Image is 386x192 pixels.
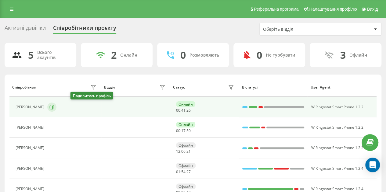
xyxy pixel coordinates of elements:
span: W Ringostat Smart Phone 1.2.2 [311,104,363,110]
div: Оберіть відділ [263,27,336,32]
div: : : [176,170,191,174]
span: 12 [176,149,180,154]
div: : : [176,108,191,113]
div: Офлайн [176,142,196,148]
div: Розмовляють [189,53,219,58]
div: Активні дзвінки [5,25,46,34]
div: 2 [111,49,117,61]
div: : : [176,129,191,133]
div: Відділ [104,85,115,89]
span: 41 [181,108,186,113]
div: Онлайн [176,122,195,127]
span: Вихід [367,7,378,12]
span: 27 [186,169,191,174]
span: Реферальна програма [254,7,299,12]
span: 17 [181,128,186,133]
div: [PERSON_NAME] [16,187,46,191]
span: 01 [176,169,180,174]
div: 5 [28,49,34,61]
div: User Agent [311,85,374,89]
div: Не турбувати [266,53,295,58]
div: Онлайн [120,53,137,58]
span: W Ringostat Smart Phone 1.2.4 [311,186,363,191]
span: 00 [176,128,180,133]
span: W Ringostat Smart Phone 1.2.2 [311,125,363,130]
span: W Ringostat Smart Phone 1.2.2 [311,145,363,150]
span: 06 [181,149,186,154]
span: 00 [176,108,180,113]
span: 50 [186,128,191,133]
div: Онлайн [176,101,195,107]
div: [PERSON_NAME] [16,166,46,171]
div: Співробітники проєкту [53,25,116,34]
div: : : [176,149,191,154]
div: Статус [173,85,185,89]
div: Офлайн [349,53,367,58]
div: Open Intercom Messenger [365,158,380,172]
div: Офлайн [176,183,196,189]
div: Подивитись профіль [70,92,113,99]
span: 26 [186,108,191,113]
div: 0 [257,49,262,61]
div: [PERSON_NAME] [16,105,46,109]
div: [PERSON_NAME] [16,146,46,150]
span: 21 [186,149,191,154]
span: Налаштування профілю [309,7,357,12]
div: Офлайн [176,163,196,169]
div: Всього акаунтів [37,50,69,60]
div: 3 [340,49,346,61]
div: [PERSON_NAME] [16,125,46,130]
div: В статусі [242,85,305,89]
div: Співробітник [12,85,36,89]
span: W Ringostat Smart Phone 1.2.4 [311,166,363,171]
div: 0 [180,49,186,61]
span: 54 [181,169,186,174]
